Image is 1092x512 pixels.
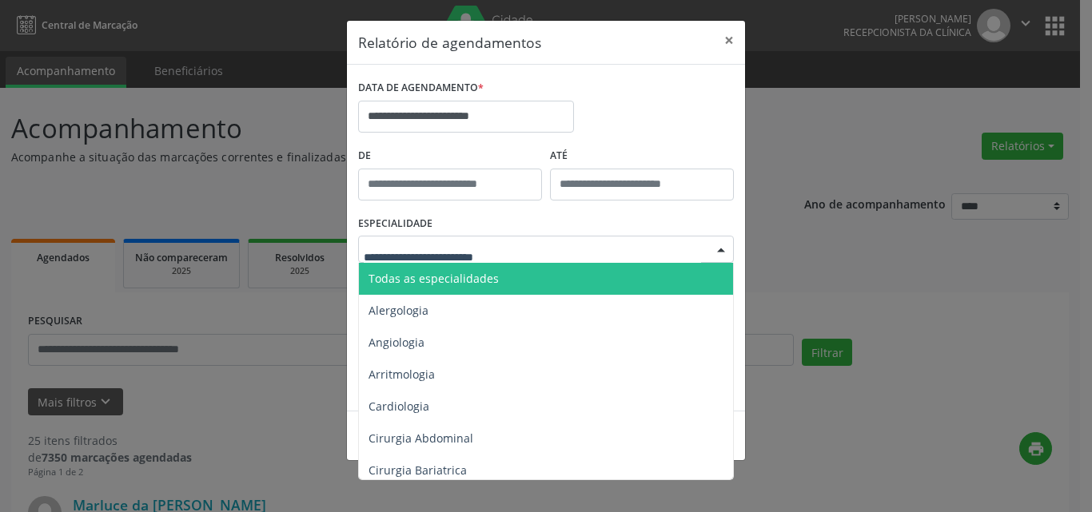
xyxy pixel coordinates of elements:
label: DATA DE AGENDAMENTO [358,76,484,101]
span: Alergologia [369,303,428,318]
span: Cirurgia Bariatrica [369,462,467,478]
span: Cirurgia Abdominal [369,431,473,446]
span: Arritmologia [369,367,435,382]
label: ESPECIALIDADE [358,212,432,236]
span: Todas as especialidades [369,271,499,286]
label: ATÉ [550,144,734,169]
h5: Relatório de agendamentos [358,32,541,53]
label: De [358,144,542,169]
span: Angiologia [369,335,424,350]
button: Close [713,21,745,60]
span: Cardiologia [369,399,429,414]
